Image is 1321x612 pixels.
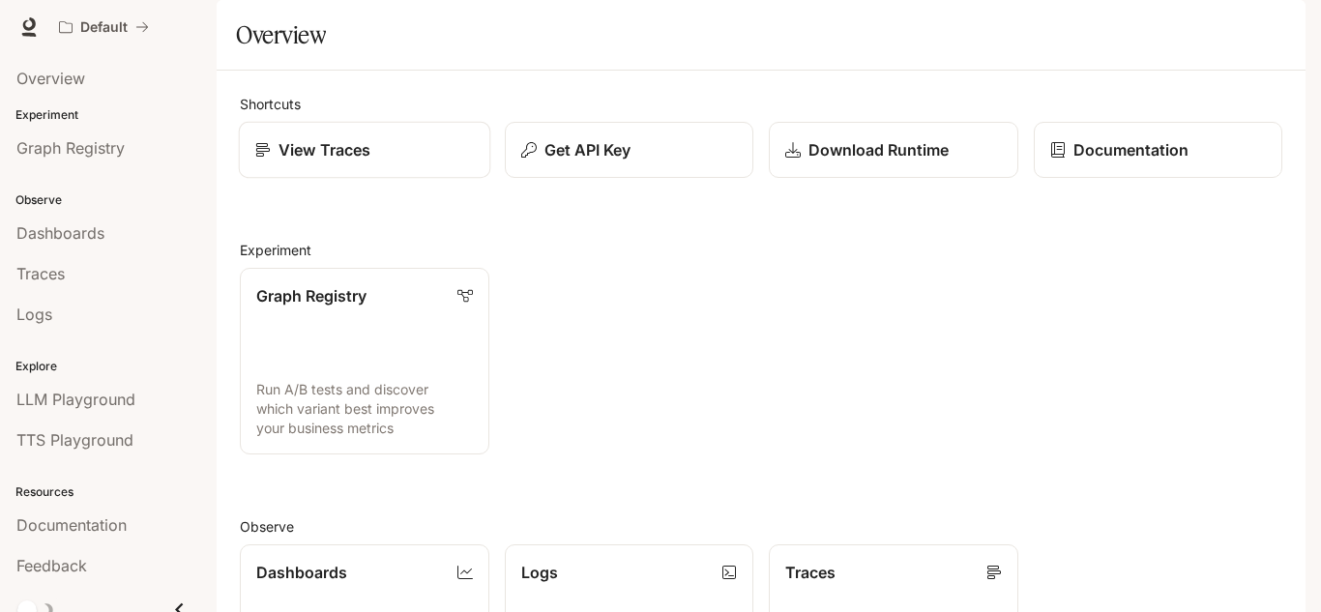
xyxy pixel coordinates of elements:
[236,15,326,54] h1: Overview
[80,19,128,36] p: Default
[256,284,367,307] p: Graph Registry
[505,122,754,178] button: Get API Key
[1073,138,1189,161] p: Documentation
[240,240,1282,260] h2: Experiment
[769,122,1018,178] a: Download Runtime
[808,138,949,161] p: Download Runtime
[785,561,836,584] p: Traces
[240,516,1282,537] h2: Observe
[521,561,558,584] p: Logs
[239,122,490,179] a: View Traces
[256,561,347,584] p: Dashboards
[256,380,473,438] p: Run A/B tests and discover which variant best improves your business metrics
[240,268,489,454] a: Graph RegistryRun A/B tests and discover which variant best improves your business metrics
[240,94,1282,114] h2: Shortcuts
[50,8,158,46] button: All workspaces
[1034,122,1283,178] a: Documentation
[544,138,631,161] p: Get API Key
[279,138,370,161] p: View Traces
